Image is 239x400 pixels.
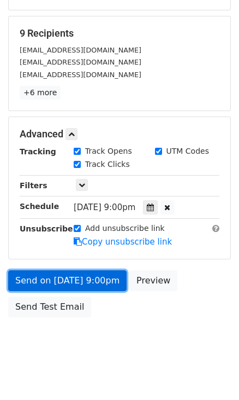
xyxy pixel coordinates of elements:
small: [EMAIL_ADDRESS][DOMAIN_NAME] [20,46,141,54]
label: Add unsubscribe link [85,223,165,234]
h5: Advanced [20,128,219,140]
a: +6 more [20,86,61,100]
label: Track Opens [85,146,132,157]
a: Send Test Email [8,297,91,317]
a: Copy unsubscribe link [74,237,172,247]
span: [DATE] 9:00pm [74,202,135,212]
a: Send on [DATE] 9:00pm [8,270,127,291]
a: Preview [129,270,177,291]
strong: Filters [20,181,47,190]
small: [EMAIL_ADDRESS][DOMAIN_NAME] [20,71,141,79]
iframe: Chat Widget [184,347,239,400]
label: Track Clicks [85,159,130,170]
strong: Tracking [20,147,56,156]
strong: Unsubscribe [20,224,73,233]
strong: Schedule [20,202,59,211]
label: UTM Codes [166,146,209,157]
div: 聊天小组件 [184,347,239,400]
h5: 9 Recipients [20,27,219,39]
small: [EMAIL_ADDRESS][DOMAIN_NAME] [20,58,141,66]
